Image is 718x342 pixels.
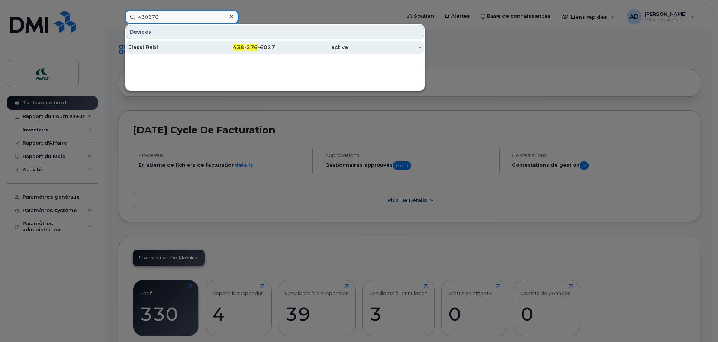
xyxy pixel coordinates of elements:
[126,25,424,39] div: Devices
[126,41,424,54] a: Jlassi Rabi438-276-6027active-
[275,44,348,51] div: active
[233,44,244,51] span: 438
[202,44,275,51] div: - -6027
[129,44,202,51] div: Jlassi Rabi
[246,44,258,51] span: 276
[348,44,421,51] div: -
